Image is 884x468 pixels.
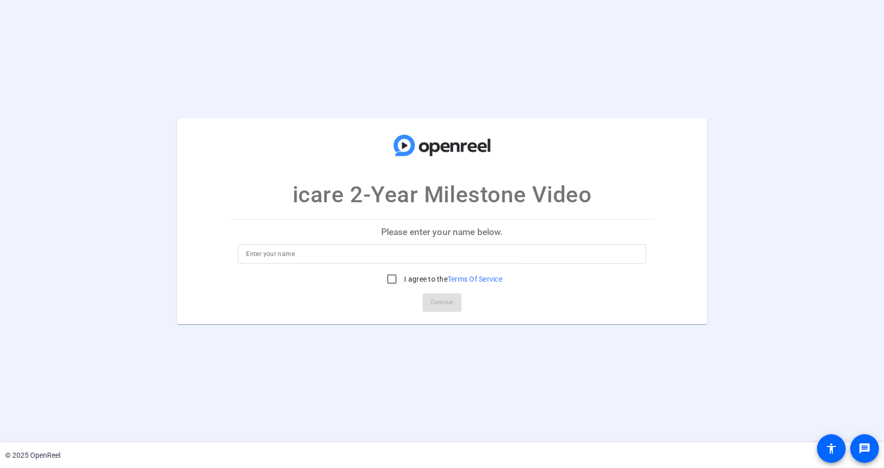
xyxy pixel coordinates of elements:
[246,248,637,260] input: Enter your name
[858,442,871,455] mat-icon: message
[402,274,502,284] label: I agree to the
[230,220,654,244] p: Please enter your name below.
[825,442,837,455] mat-icon: accessibility
[5,450,60,461] div: © 2025 OpenReel
[293,178,591,211] p: icare 2-Year Milestone Video
[391,129,493,162] img: company-logo
[448,275,502,283] a: Terms Of Service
